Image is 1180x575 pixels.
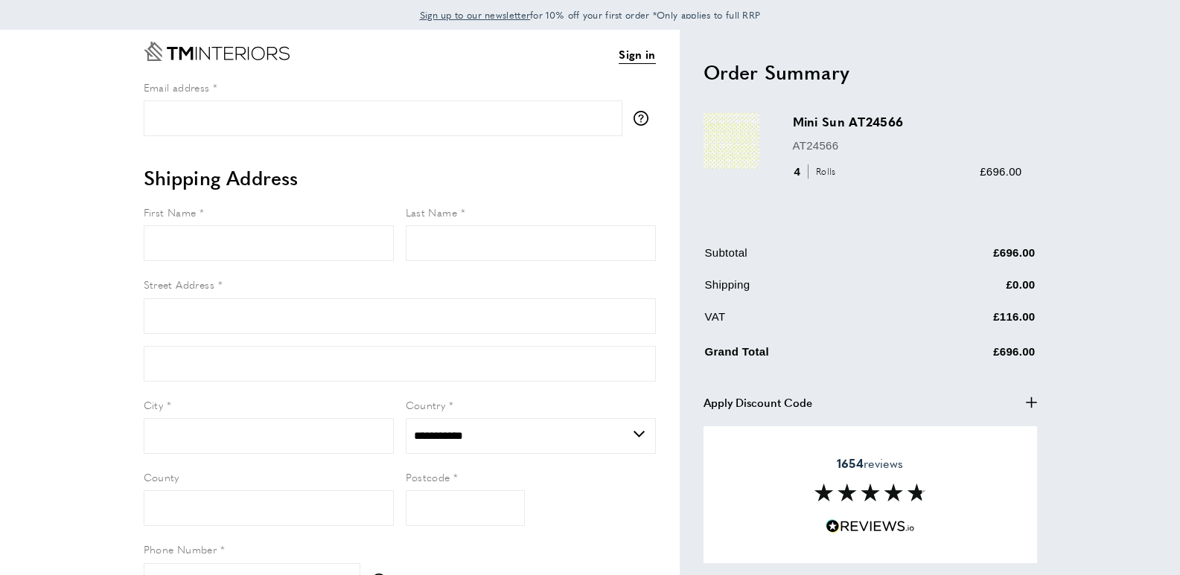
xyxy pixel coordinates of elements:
span: Country [406,397,446,412]
td: Subtotal [705,244,905,273]
span: reviews [837,456,903,471]
img: Reviews.io 5 stars [826,519,915,533]
td: £696.00 [905,244,1036,273]
td: £696.00 [905,340,1036,372]
td: Shipping [705,276,905,305]
span: City [144,397,164,412]
span: Phone Number [144,542,217,556]
span: Street Address [144,277,215,292]
span: Last Name [406,205,458,219]
span: Apply Discount Code [704,393,812,411]
td: £0.00 [905,276,1036,305]
img: Mini Sun AT24566 [704,113,759,169]
h2: Order Summary [704,59,1037,86]
button: More information [634,111,656,126]
p: AT24566 [793,137,1022,155]
span: £696.00 [980,165,1021,178]
span: Rolls [808,164,840,179]
strong: 1654 [837,454,864,472]
td: VAT [705,308,905,337]
h3: Mini Sun AT24566 [793,113,1022,130]
span: Email address [144,80,210,94]
div: 4 [793,163,841,181]
a: Sign up to our newsletter [420,7,531,22]
span: Postcode [406,469,450,484]
td: Grand Total [705,340,905,372]
img: Reviews section [814,484,926,501]
h2: Shipping Address [144,164,656,191]
a: Sign in [619,45,655,64]
span: County [144,469,179,484]
a: Go to Home page [144,42,290,61]
span: Sign up to our newsletter [420,8,531,22]
td: £116.00 [905,308,1036,337]
span: for 10% off your first order *Only applies to full RRP [420,8,761,22]
span: First Name [144,205,197,219]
